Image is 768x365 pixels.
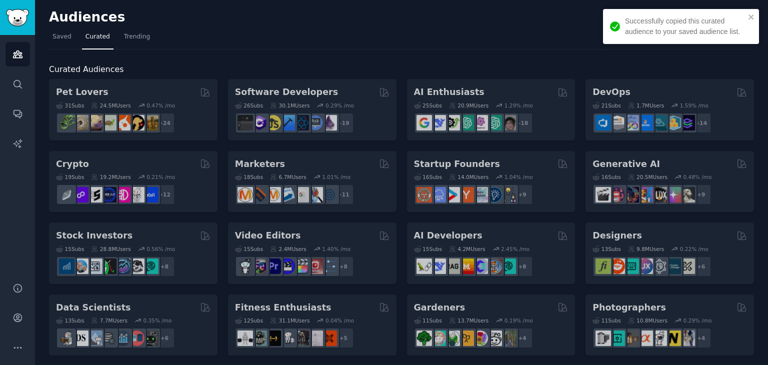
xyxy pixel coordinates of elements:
a: Curated [82,29,113,49]
span: Curated Audiences [49,63,123,76]
img: GummySearch logo [6,9,29,26]
div: Successfully copied this curated audience to your saved audience list. [625,16,745,37]
button: close [748,13,755,21]
span: Curated [85,32,110,41]
span: Saved [52,32,71,41]
h2: Audiences [49,9,673,25]
a: Saved [49,29,75,49]
span: Trending [124,32,150,41]
a: Trending [120,29,153,49]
